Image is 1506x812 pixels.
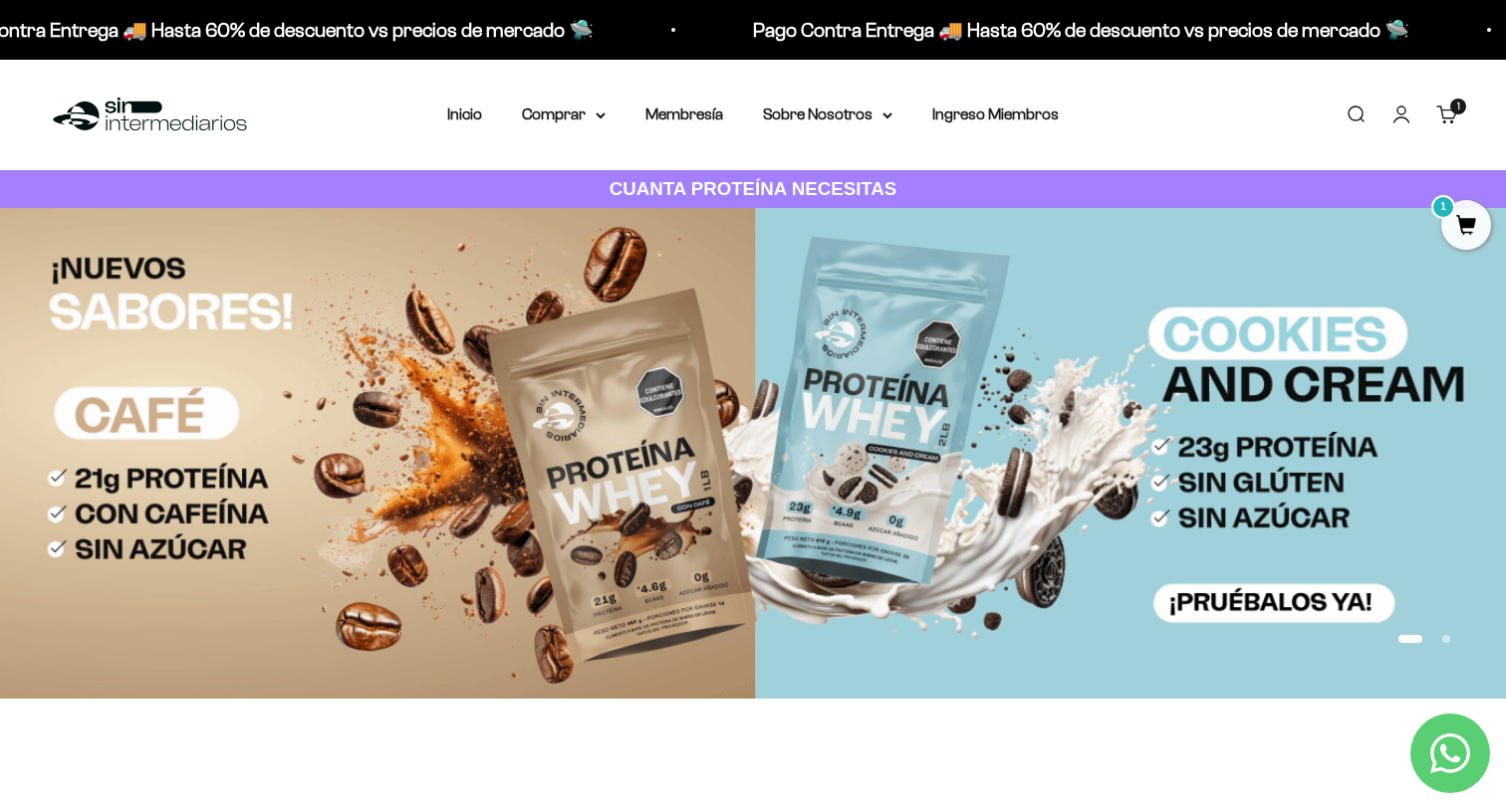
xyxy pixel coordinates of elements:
[737,14,1393,46] p: Pago Contra Entrega 🚚 Hasta 60% de descuento vs precios de mercado 🛸
[763,101,892,127] summary: Sobre Nosotros
[1457,101,1460,111] span: 1
[610,178,897,199] strong: CUANTA PROTEÍNA NECESITAS
[1441,216,1491,238] a: 1
[447,105,482,122] a: Inicio
[522,101,606,127] summary: Comprar
[645,105,723,122] a: Membresía
[932,105,1059,122] a: Ingreso Miembros
[1431,195,1455,219] mark: 1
